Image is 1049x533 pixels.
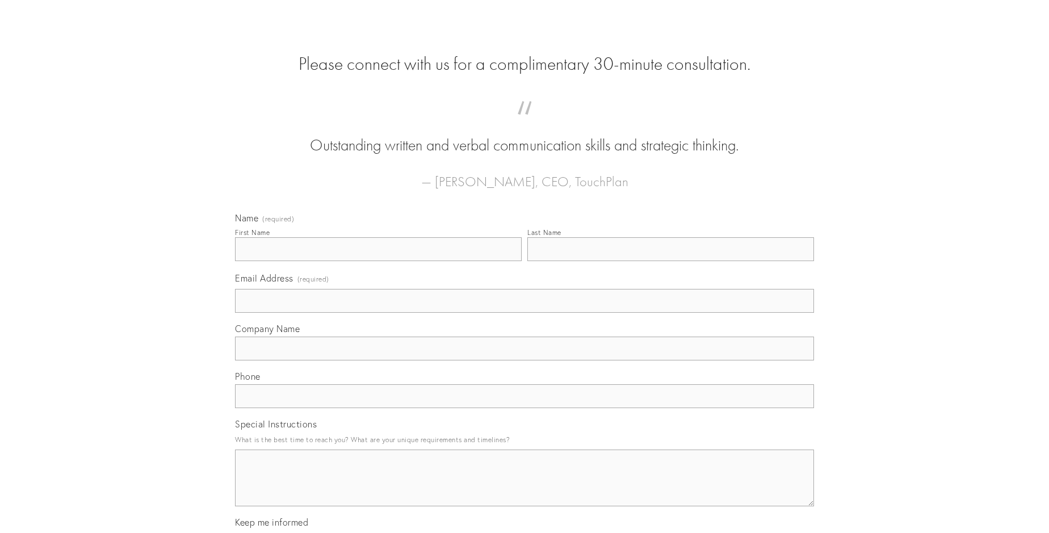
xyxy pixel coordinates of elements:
div: First Name [235,228,270,237]
span: (required) [262,216,294,223]
blockquote: Outstanding written and verbal communication skills and strategic thinking. [253,112,796,157]
span: (required) [297,271,329,287]
span: Phone [235,371,261,382]
span: Special Instructions [235,418,317,430]
span: Company Name [235,323,300,334]
div: Last Name [527,228,561,237]
h2: Please connect with us for a complimentary 30-minute consultation. [235,53,814,75]
span: Name [235,212,258,224]
span: Email Address [235,272,293,284]
figcaption: — [PERSON_NAME], CEO, TouchPlan [253,157,796,193]
span: Keep me informed [235,517,308,528]
span: “ [253,112,796,135]
p: What is the best time to reach you? What are your unique requirements and timelines? [235,432,814,447]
